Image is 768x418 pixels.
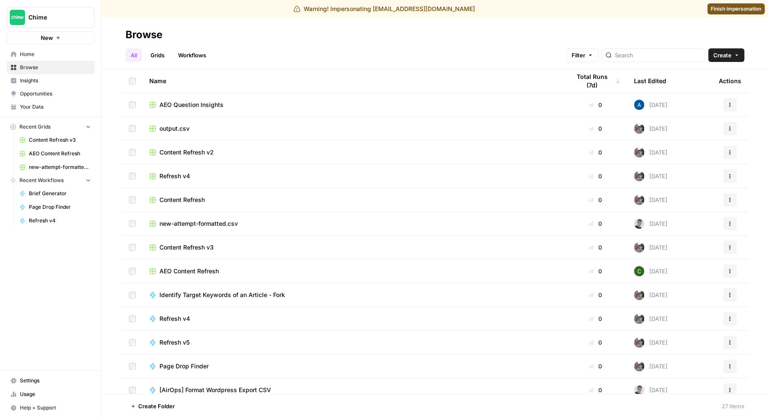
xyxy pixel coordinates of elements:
a: Home [7,48,95,61]
span: Recent Grids [20,123,50,131]
span: new-attempt-formatted.csv [29,163,91,171]
span: Brief Generator [29,190,91,197]
input: Search [615,51,701,59]
span: new-attempt-formatted.csv [159,219,238,228]
span: New [41,34,53,42]
a: Brief Generator [16,187,95,200]
div: Browse [126,28,162,42]
div: [DATE] [634,266,667,276]
div: Warning! Impersonating [EMAIL_ADDRESS][DOMAIN_NAME] [293,5,475,13]
span: Opportunities [20,90,91,98]
div: 27 Items [722,402,744,410]
img: a2mlt6f1nb2jhzcjxsuraj5rj4vi [634,242,644,252]
span: Recent Workflows [20,177,64,184]
div: 0 [570,148,620,157]
div: [DATE] [634,290,667,300]
div: 0 [570,338,620,347]
a: Content Refresh v3 [16,133,95,147]
a: Content Refresh [149,196,557,204]
button: Workspace: Chime [7,7,95,28]
div: [DATE] [634,219,667,229]
a: Opportunities [7,87,95,101]
span: Browse [20,64,91,71]
span: Refresh v4 [159,314,190,323]
a: AEO Content Refresh [16,147,95,160]
div: 0 [570,219,620,228]
img: a2mlt6f1nb2jhzcjxsuraj5rj4vi [634,337,644,348]
div: [DATE] [634,195,667,205]
span: Content Refresh v3 [159,243,214,252]
div: 0 [570,362,620,370]
button: Filter [566,48,598,62]
div: 0 [570,386,620,394]
div: [DATE] [634,385,667,395]
span: Usage [20,390,91,398]
div: [DATE] [634,242,667,252]
a: Content Refresh v2 [149,148,557,157]
span: Create [713,51,732,59]
div: Total Runs (7d) [570,69,620,93]
a: Refresh v4 [149,172,557,180]
div: [DATE] [634,147,667,157]
a: Browse [7,61,95,74]
div: [DATE] [634,361,667,371]
div: [DATE] [634,171,667,181]
div: 0 [570,124,620,133]
span: Create Folder [138,402,175,410]
a: AEO Question Insights [149,101,557,109]
a: output.csv [149,124,557,133]
button: Create [708,48,744,62]
img: a2mlt6f1nb2jhzcjxsuraj5rj4vi [634,171,644,181]
a: Page Drop Finder [149,362,557,370]
img: a2mlt6f1nb2jhzcjxsuraj5rj4vi [634,290,644,300]
span: Filter [572,51,585,59]
div: 0 [570,267,620,275]
span: Refresh v4 [159,172,190,180]
div: 0 [570,314,620,323]
div: 0 [570,172,620,180]
div: 0 [570,291,620,299]
img: 14qrvic887bnlg6dzgoj39zarp80 [634,266,644,276]
div: [DATE] [634,314,667,324]
button: Help + Support [7,401,95,415]
span: Content Refresh v2 [159,148,214,157]
div: Last Edited [634,69,666,93]
span: output.csv [159,124,190,133]
a: Insights [7,74,95,87]
a: AEO Content Refresh [149,267,557,275]
a: Refresh v5 [149,338,557,347]
a: [AirOps] Format Wordpress Export CSV [149,386,557,394]
div: Name [149,69,557,93]
div: [DATE] [634,100,667,110]
span: Page Drop Finder [29,203,91,211]
span: Content Refresh v3 [29,136,91,144]
span: [AirOps] Format Wordpress Export CSV [159,386,271,394]
span: Help + Support [20,404,91,412]
a: Your Data [7,100,95,114]
span: Content Refresh [159,196,205,204]
span: AEO Content Refresh [29,150,91,157]
img: a2mlt6f1nb2jhzcjxsuraj5rj4vi [634,123,644,134]
button: Recent Grids [7,121,95,133]
img: a2mlt6f1nb2jhzcjxsuraj5rj4vi [634,361,644,371]
div: [DATE] [634,123,667,134]
span: Refresh v5 [159,338,190,347]
img: oskm0cmuhabjb8ex6014qupaj5sj [634,219,644,229]
span: Insights [20,77,91,84]
div: 0 [570,101,620,109]
a: Usage [7,387,95,401]
span: Home [20,50,91,58]
a: Identify Target Keywords of an Article - Fork [149,291,557,299]
button: Create Folder [126,399,180,413]
span: Refresh v4 [29,217,91,224]
span: Your Data [20,103,91,111]
span: Finish impersonation [711,5,761,13]
span: AEO Question Insights [159,101,223,109]
a: All [126,48,142,62]
div: 0 [570,243,620,252]
img: a2mlt6f1nb2jhzcjxsuraj5rj4vi [634,195,644,205]
span: Settings [20,377,91,384]
button: New [7,31,95,44]
img: Chime Logo [10,10,25,25]
span: Identify Target Keywords of an Article - Fork [159,291,285,299]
